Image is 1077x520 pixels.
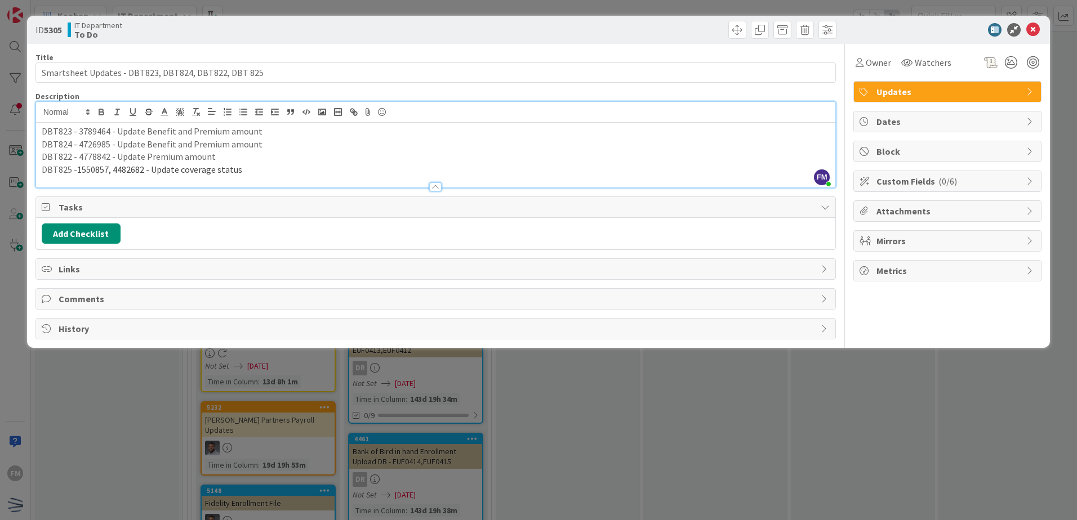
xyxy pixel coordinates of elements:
[42,163,830,176] p: DBT825 -
[35,62,836,83] input: type card name here...
[35,91,79,101] span: Description
[876,204,1021,218] span: Attachments
[59,200,815,214] span: Tasks
[876,174,1021,188] span: Custom Fields
[42,125,830,138] p: DBT823 - 3789464 - Update Benefit and Premium amount
[876,145,1021,158] span: Block
[74,30,122,39] b: To Do
[876,85,1021,98] span: Updates
[59,292,815,306] span: Comments
[74,21,122,30] span: IT Department
[876,234,1021,248] span: Mirrors
[59,262,815,276] span: Links
[876,115,1021,128] span: Dates
[938,176,957,187] span: ( 0/6 )
[35,23,62,37] span: ID
[35,52,54,62] label: Title
[42,150,830,163] p: DBT822 - 4778842 - Update Premium amount
[77,164,242,175] span: 1550857, 4482682 - Update coverage status
[915,56,951,69] span: Watchers
[44,24,62,35] b: 5305
[59,322,815,335] span: History
[42,223,121,244] button: Add Checklist
[814,169,830,185] span: FM
[42,138,830,151] p: DBT824 - 4726985 - Update Benefit and Premium amount
[866,56,891,69] span: Owner
[876,264,1021,277] span: Metrics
